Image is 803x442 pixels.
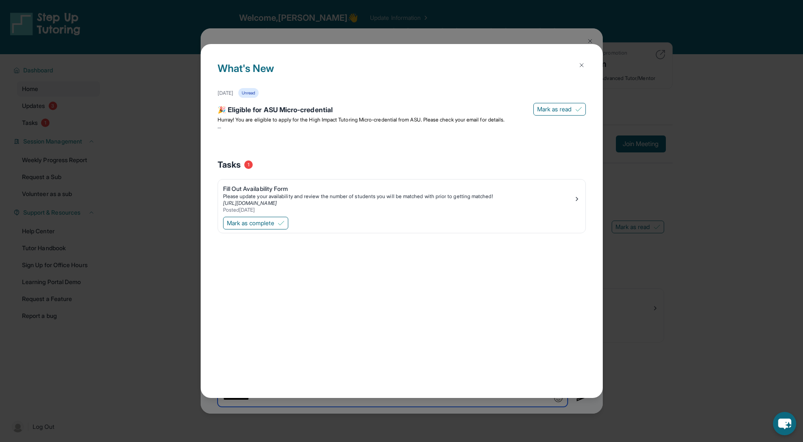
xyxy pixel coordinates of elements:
[773,412,796,435] button: chat-button
[244,160,253,169] span: 1
[218,105,586,116] div: 🎉 Eligible for ASU Micro-credential
[218,90,233,97] div: [DATE]
[278,220,284,227] img: Mark as complete
[238,88,259,98] div: Unread
[223,185,574,193] div: Fill Out Availability Form
[223,217,288,229] button: Mark as complete
[227,219,274,227] span: Mark as complete
[223,200,277,206] a: [URL][DOMAIN_NAME]
[578,62,585,69] img: Close Icon
[537,105,572,113] span: Mark as read
[218,61,586,88] h1: What's New
[218,180,585,215] a: Fill Out Availability FormPlease update your availability and review the number of students you w...
[218,159,241,171] span: Tasks
[223,193,574,200] div: Please update your availability and review the number of students you will be matched with prior ...
[218,116,505,123] span: Hurray! You are eligible to apply for the High Impact Tutoring Micro-credential from ASU. Please ...
[575,106,582,113] img: Mark as read
[223,207,574,213] div: Posted [DATE]
[533,103,586,116] button: Mark as read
